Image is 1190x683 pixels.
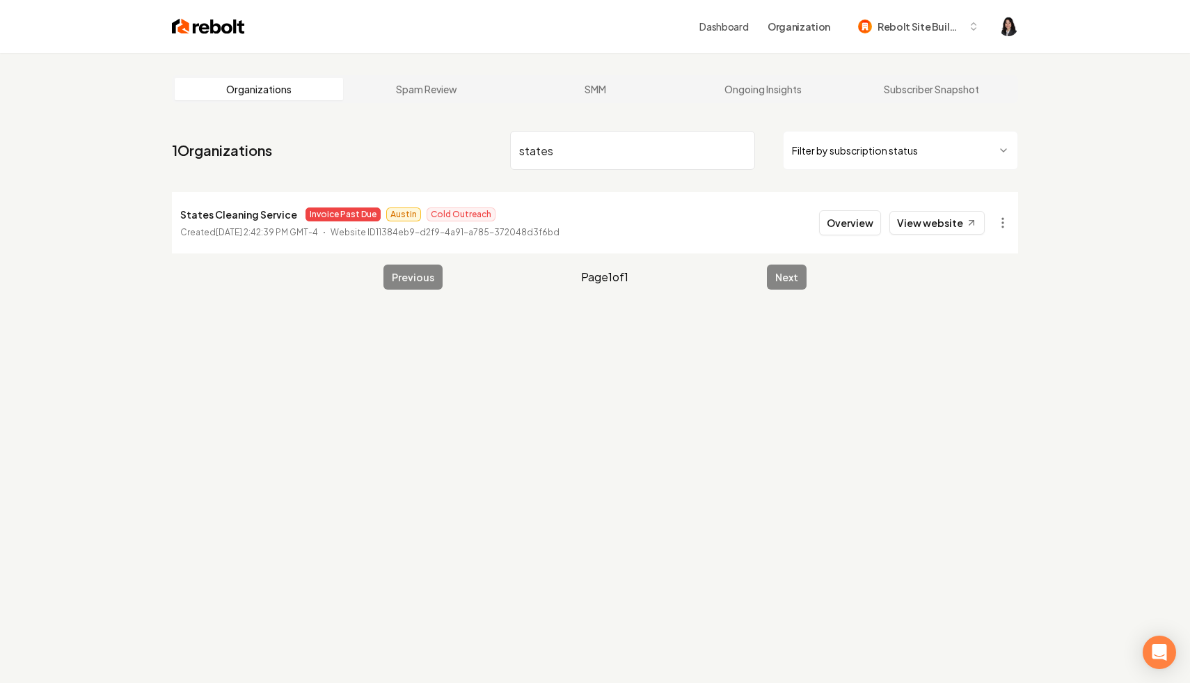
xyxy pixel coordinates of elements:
span: Page 1 of 1 [581,269,628,285]
img: Haley Paramoure [999,17,1018,36]
span: Cold Outreach [427,207,495,221]
time: [DATE] 2:42:39 PM GMT-4 [216,227,318,237]
a: 1Organizations [172,141,272,160]
img: Rebolt Logo [172,17,245,36]
a: Organizations [175,78,343,100]
a: Ongoing Insights [679,78,848,100]
a: Subscriber Snapshot [847,78,1015,100]
input: Search by name or ID [510,131,755,170]
button: Overview [819,210,881,235]
p: States Cleaning Service [180,206,297,223]
button: Open user button [999,17,1018,36]
a: View website [889,211,985,235]
a: SMM [511,78,679,100]
span: Austin [386,207,421,221]
span: Rebolt Site Builder [878,19,962,34]
span: Invoice Past Due [306,207,381,221]
img: Rebolt Site Builder [858,19,872,33]
a: Spam Review [343,78,511,100]
a: Dashboard [699,19,748,33]
div: Open Intercom Messenger [1143,636,1176,669]
button: Organization [759,14,839,39]
p: Created [180,226,318,240]
p: Website ID 11384eb9-d2f9-4a91-a785-372048d3f6bd [331,226,560,240]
